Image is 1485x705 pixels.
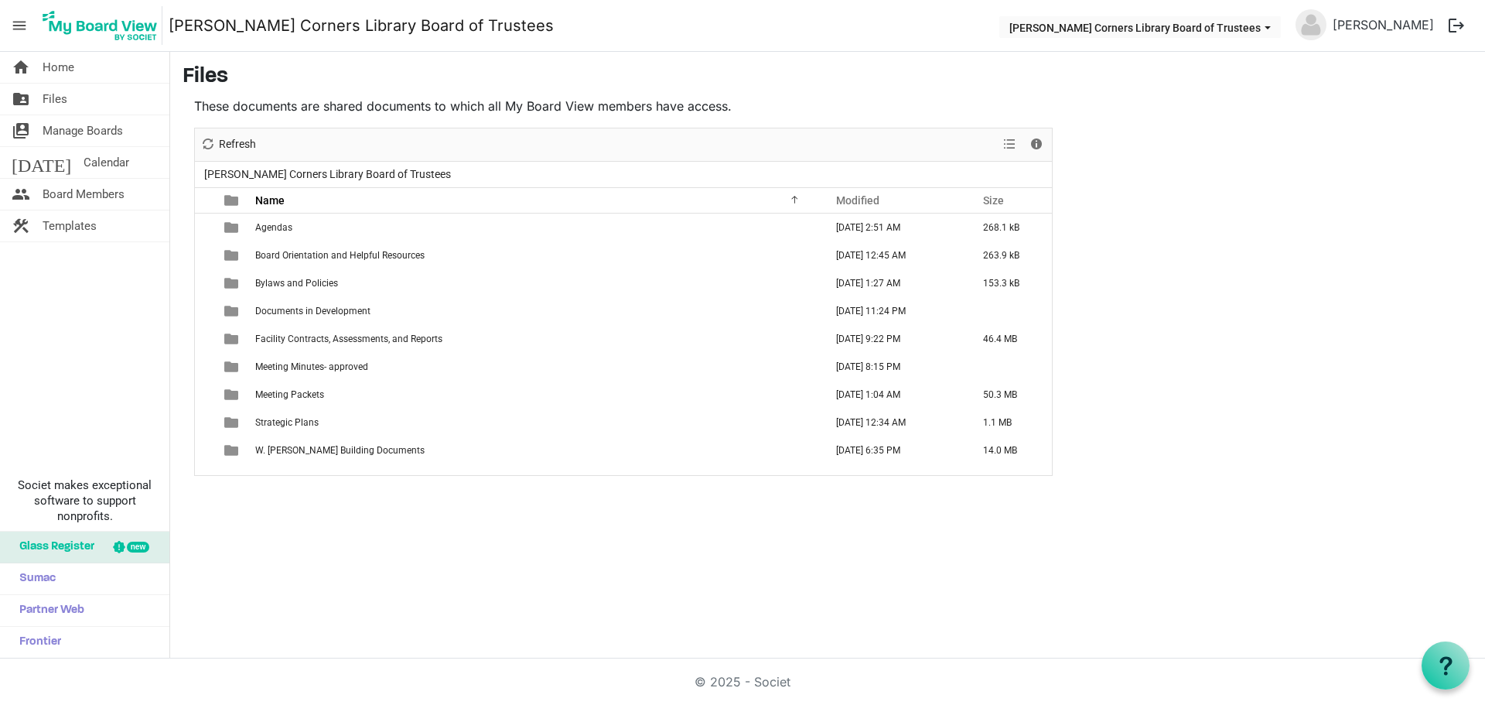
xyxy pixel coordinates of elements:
td: Meeting Packets is template cell column header Name [251,381,820,409]
span: Partner Web [12,595,84,626]
td: 153.3 kB is template cell column header Size [967,269,1052,297]
a: [PERSON_NAME] Corners Library Board of Trustees [169,10,554,41]
td: W. Ben Hunt Building Documents is template cell column header Name [251,436,820,464]
td: is template cell column header type [215,436,251,464]
td: checkbox [195,325,215,353]
span: Manage Boards [43,115,123,146]
span: menu [5,11,34,40]
span: folder_shared [12,84,30,115]
td: 46.4 MB is template cell column header Size [967,325,1052,353]
td: Board Orientation and Helpful Resources is template cell column header Name [251,241,820,269]
span: Strategic Plans [255,417,319,428]
td: is template cell column header type [215,353,251,381]
div: new [127,542,149,553]
td: checkbox [195,241,215,269]
td: February 21, 2025 2:51 AM column header Modified [820,214,967,241]
img: no-profile-picture.svg [1296,9,1326,40]
span: Sumac [12,563,56,594]
td: checkbox [195,297,215,325]
td: February 25, 2025 12:45 AM column header Modified [820,241,967,269]
td: Facility Contracts, Assessments, and Reports is template cell column header Name [251,325,820,353]
td: checkbox [195,409,215,436]
td: checkbox [195,214,215,241]
button: Hales Corners Library Board of Trustees dropdownbutton [999,16,1281,38]
td: 268.1 kB is template cell column header Size [967,214,1052,241]
span: Documents in Development [255,306,370,317]
td: 1.1 MB is template cell column header Size [967,409,1052,436]
td: is template cell column header type [215,409,251,436]
button: logout [1440,9,1473,42]
td: checkbox [195,269,215,297]
a: My Board View Logo [38,6,169,45]
span: Templates [43,210,97,241]
span: Agendas [255,222,292,233]
span: Societ makes exceptional software to support nonprofits. [7,477,162,524]
span: Modified [836,194,879,207]
td: is template cell column header type [215,325,251,353]
td: 50.3 MB is template cell column header Size [967,381,1052,409]
button: Refresh [198,135,259,154]
td: is template cell column header type [215,381,251,409]
span: switch_account [12,115,30,146]
td: Documents in Development is template cell column header Name [251,297,820,325]
td: Agendas is template cell column header Name [251,214,820,241]
td: Strategic Plans is template cell column header Name [251,409,820,436]
span: people [12,179,30,210]
a: © 2025 - Societ [695,674,790,690]
span: Calendar [84,147,129,178]
button: Details [1026,135,1047,154]
div: Refresh [195,128,261,161]
td: 14.0 MB is template cell column header Size [967,436,1052,464]
span: Size [983,194,1004,207]
span: Bylaws and Policies [255,278,338,289]
td: is template cell column header type [215,214,251,241]
td: checkbox [195,381,215,409]
td: January 28, 2025 9:22 PM column header Modified [820,325,967,353]
td: January 28, 2025 1:27 AM column header Modified [820,269,967,297]
td: Meeting Minutes- approved is template cell column header Name [251,353,820,381]
td: June 27, 2023 11:24 PM column header Modified [820,297,967,325]
span: Refresh [217,135,258,154]
td: is template cell column header Size [967,297,1052,325]
td: January 28, 2025 12:34 AM column header Modified [820,409,967,436]
td: February 14, 2025 6:35 PM column header Modified [820,436,967,464]
a: [PERSON_NAME] [1326,9,1440,40]
p: These documents are shared documents to which all My Board View members have access. [194,97,1053,115]
td: is template cell column header Size [967,353,1052,381]
span: [DATE] [12,147,71,178]
span: [PERSON_NAME] Corners Library Board of Trustees [201,165,454,184]
td: February 25, 2025 1:04 AM column header Modified [820,381,967,409]
h3: Files [183,64,1473,91]
span: W. [PERSON_NAME] Building Documents [255,445,425,456]
div: View [997,128,1023,161]
span: Meeting Packets [255,389,324,400]
td: is template cell column header type [215,269,251,297]
span: Facility Contracts, Assessments, and Reports [255,334,442,344]
span: Home [43,52,74,83]
td: 263.9 kB is template cell column header Size [967,241,1052,269]
span: construction [12,210,30,241]
span: home [12,52,30,83]
div: Details [1023,128,1050,161]
td: is template cell column header type [215,297,251,325]
span: Name [255,194,285,207]
td: is template cell column header type [215,241,251,269]
button: View dropdownbutton [1000,135,1019,154]
span: Frontier [12,627,61,658]
span: Files [43,84,67,115]
td: checkbox [195,436,215,464]
span: Glass Register [12,532,94,563]
span: Board Members [43,179,125,210]
span: Board Orientation and Helpful Resources [255,250,425,261]
span: Meeting Minutes- approved [255,361,368,372]
td: January 27, 2025 8:15 PM column header Modified [820,353,967,381]
img: My Board View Logo [38,6,162,45]
td: checkbox [195,353,215,381]
td: Bylaws and Policies is template cell column header Name [251,269,820,297]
